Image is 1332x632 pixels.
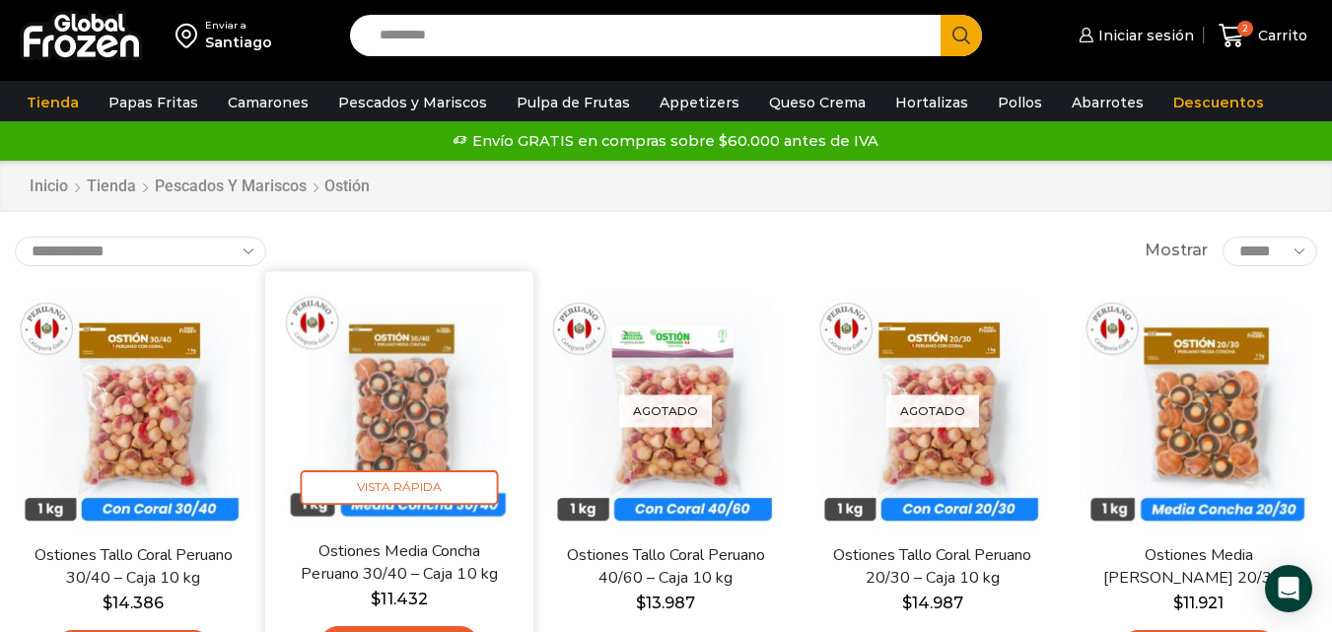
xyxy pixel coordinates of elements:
[218,84,318,121] a: Camarones
[1253,26,1307,45] span: Carrito
[175,19,205,52] img: address-field-icon.svg
[328,84,497,121] a: Pescados y Mariscos
[372,590,428,608] bdi: 11.432
[1173,594,1224,612] bdi: 11.921
[559,544,772,590] a: Ostiones Tallo Coral Peruano 40/60 – Caja 10 kg
[1173,594,1183,612] span: $
[619,394,712,427] p: Agotado
[759,84,876,121] a: Queso Crema
[1092,544,1305,590] a: Ostiones Media [PERSON_NAME] 20/30 – Caja 10 kg
[1237,21,1253,36] span: 2
[324,176,370,195] h1: Ostión
[17,84,89,121] a: Tienda
[372,590,382,608] span: $
[826,544,1039,590] a: Ostiones Tallo Coral Peruano 20/30 – Caja 10 kg
[1145,240,1208,262] span: Mostrar
[988,84,1052,121] a: Pollos
[1093,26,1194,45] span: Iniciar sesión
[1214,13,1312,59] a: 2 Carrito
[507,84,640,121] a: Pulpa de Frutas
[29,176,69,198] a: Inicio
[941,15,982,56] button: Search button
[15,237,266,266] select: Pedido de la tienda
[103,594,164,612] bdi: 14.386
[292,539,507,586] a: Ostiones Media Concha Peruano 30/40 – Caja 10 kg
[205,33,272,52] div: Santiago
[1163,84,1274,121] a: Descuentos
[902,594,963,612] bdi: 14.987
[650,84,749,121] a: Appetizers
[1074,16,1194,55] a: Iniciar sesión
[1265,565,1312,612] div: Open Intercom Messenger
[301,470,499,505] span: Vista Rápida
[902,594,912,612] span: $
[86,176,137,198] a: Tienda
[99,84,208,121] a: Papas Fritas
[205,19,272,33] div: Enviar a
[103,594,112,612] span: $
[29,176,370,198] nav: Breadcrumb
[636,594,646,612] span: $
[636,594,695,612] bdi: 13.987
[27,544,240,590] a: Ostiones Tallo Coral Peruano 30/40 – Caja 10 kg
[886,394,979,427] p: Agotado
[885,84,978,121] a: Hortalizas
[154,176,308,198] a: Pescados y Mariscos
[1062,84,1154,121] a: Abarrotes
